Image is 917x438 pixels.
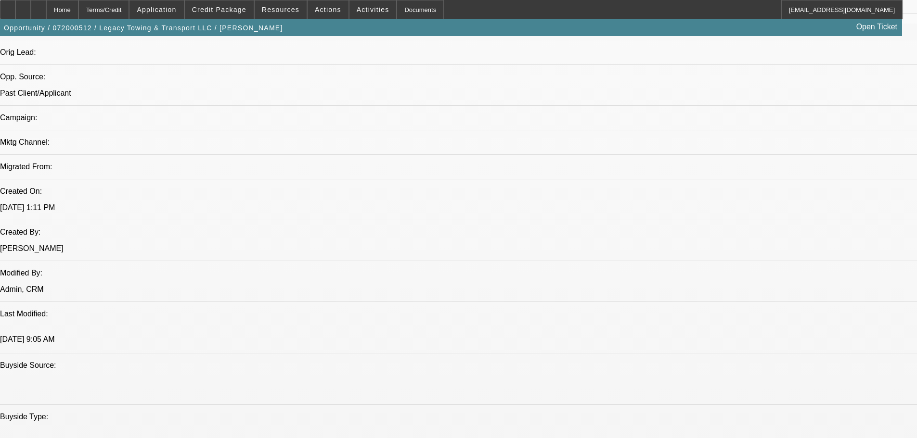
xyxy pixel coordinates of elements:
[4,24,283,32] span: Opportunity / 072000512 / Legacy Towing & Transport LLC / [PERSON_NAME]
[192,6,246,13] span: Credit Package
[349,0,397,19] button: Activities
[315,6,341,13] span: Actions
[137,6,176,13] span: Application
[185,0,254,19] button: Credit Package
[852,19,901,35] a: Open Ticket
[255,0,307,19] button: Resources
[262,6,299,13] span: Resources
[129,0,183,19] button: Application
[308,0,349,19] button: Actions
[357,6,389,13] span: Activities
